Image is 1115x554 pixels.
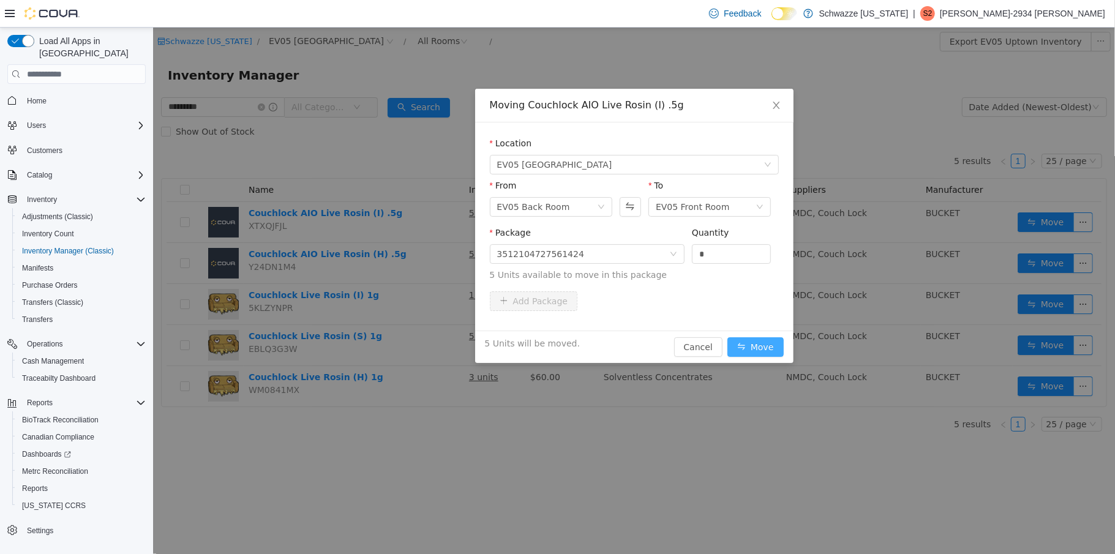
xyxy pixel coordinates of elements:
span: Canadian Compliance [17,430,146,444]
div: 3512104727561424 [344,217,432,236]
a: Cash Management [17,354,89,369]
button: Adjustments (Classic) [12,208,151,225]
span: Adjustments (Classic) [22,212,93,222]
button: Transfers (Classic) [12,294,151,311]
button: Purchase Orders [12,277,151,294]
span: Operations [22,337,146,351]
button: Inventory Manager (Classic) [12,242,151,260]
label: From [337,153,364,163]
a: [US_STATE] CCRS [17,498,91,513]
p: [PERSON_NAME]-2934 [PERSON_NAME] [940,6,1105,21]
img: Cova [24,7,80,20]
span: Inventory Count [17,226,146,241]
span: Cash Management [22,356,84,366]
span: Inventory Count [22,229,74,239]
p: Schwazze [US_STATE] [819,6,909,21]
a: Dashboards [17,447,76,462]
span: Feedback [724,7,761,20]
span: Reports [27,398,53,408]
button: Inventory Count [12,225,151,242]
button: Settings [2,522,151,539]
a: Transfers [17,312,58,327]
span: Inventory [27,195,57,204]
span: 5 Units will be moved. [332,310,427,323]
button: Close [606,61,640,95]
a: Home [22,94,51,108]
i: icon: close [618,73,628,83]
span: Metrc Reconciliation [22,466,88,476]
i: icon: down [611,133,618,142]
a: Canadian Compliance [17,430,99,444]
button: Users [22,118,51,133]
button: Reports [12,480,151,497]
span: Cash Management [17,354,146,369]
button: Customers [2,141,151,159]
span: Home [27,96,47,106]
span: Manifests [22,263,53,273]
label: Location [337,111,379,121]
span: Load All Apps in [GEOGRAPHIC_DATA] [34,35,146,59]
a: Inventory Count [17,226,79,241]
button: icon: plusAdd Package [337,264,425,283]
a: Adjustments (Classic) [17,209,98,224]
button: Transfers [12,311,151,328]
button: Metrc Reconciliation [12,463,151,480]
span: Inventory Manager (Classic) [22,246,114,256]
span: Customers [27,146,62,155]
span: Users [27,121,46,130]
span: Transfers [22,315,53,324]
span: Reports [22,484,48,493]
button: Operations [22,337,68,351]
span: Inventory Manager (Classic) [17,244,146,258]
button: Cancel [521,310,569,329]
button: BioTrack Reconciliation [12,411,151,429]
span: Canadian Compliance [22,432,94,442]
p: | [913,6,915,21]
span: Transfers (Classic) [22,298,83,307]
a: Manifests [17,261,58,275]
label: Package [337,200,378,210]
span: Catalog [22,168,146,182]
button: Inventory [22,192,62,207]
button: icon: swapMove [574,310,631,329]
span: Metrc Reconciliation [17,464,146,479]
button: Swap [467,170,488,189]
span: Users [22,118,146,133]
div: EV05 Back Room [344,170,417,189]
button: Canadian Compliance [12,429,151,446]
span: Purchase Orders [22,280,78,290]
div: Moving Couchlock AIO Live Rosin (I) .5g [337,71,626,84]
span: Purchase Orders [17,278,146,293]
button: Home [2,91,151,109]
i: icon: down [445,176,452,184]
span: Settings [22,523,146,538]
span: EV05 Uptown [344,128,459,146]
button: Inventory [2,191,151,208]
button: Reports [2,394,151,411]
button: Manifests [12,260,151,277]
a: Feedback [704,1,766,26]
span: Settings [27,526,53,536]
button: Cash Management [12,353,151,370]
a: Dashboards [12,446,151,463]
a: BioTrack Reconciliation [17,413,103,427]
span: BioTrack Reconciliation [17,413,146,427]
a: Settings [22,523,58,538]
span: Catalog [27,170,52,180]
div: Steven-2934 Fuentes [920,6,935,21]
span: Traceabilty Dashboard [22,373,96,383]
button: Operations [2,335,151,353]
span: Reports [17,481,146,496]
label: Quantity [539,200,576,210]
span: 5 Units available to move in this package [337,241,626,254]
span: [US_STATE] CCRS [22,501,86,511]
i: icon: down [603,176,610,184]
a: Transfers (Classic) [17,295,88,310]
input: Dark Mode [771,7,797,20]
span: Home [22,92,146,108]
button: [US_STATE] CCRS [12,497,151,514]
span: Manifests [17,261,146,275]
div: EV05 Front Room [503,170,576,189]
button: Traceabilty Dashboard [12,370,151,387]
